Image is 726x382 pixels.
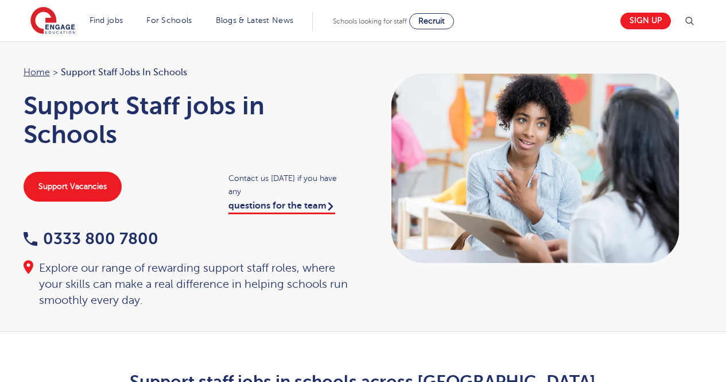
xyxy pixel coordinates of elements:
h1: Support Staff jobs in Schools [24,91,352,149]
span: Contact us [DATE] if you have any [228,172,352,198]
a: For Schools [146,16,192,25]
span: Recruit [418,17,445,25]
a: Blogs & Latest News [216,16,294,25]
a: questions for the team [228,200,335,214]
nav: breadcrumb [24,65,352,80]
a: Find jobs [90,16,123,25]
div: Explore our range of rewarding support staff roles, where your skills can make a real difference ... [24,260,352,308]
a: Support Vacancies [24,172,122,202]
a: Home [24,67,50,78]
a: Recruit [409,13,454,29]
span: > [53,67,58,78]
span: Schools looking for staff [333,17,407,25]
a: Sign up [620,13,671,29]
span: Support Staff jobs in Schools [61,65,187,80]
img: Engage Education [30,7,75,36]
a: 0333 800 7800 [24,230,158,248]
